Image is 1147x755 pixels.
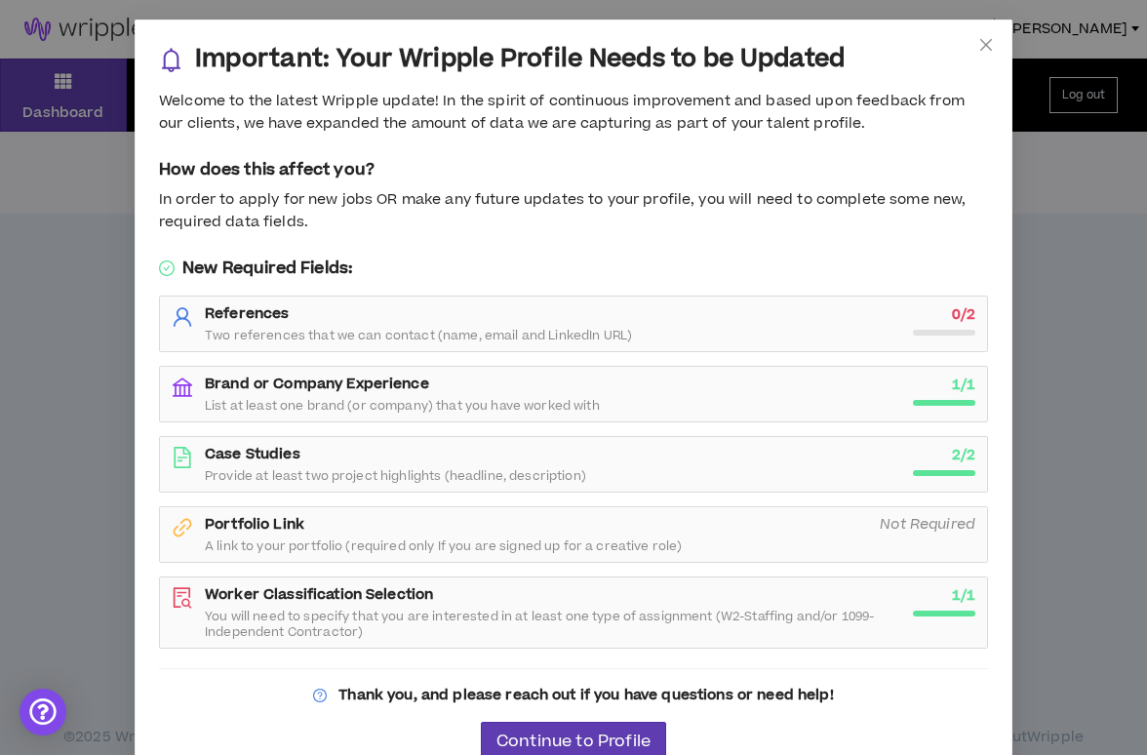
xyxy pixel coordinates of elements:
span: file-text [172,447,193,468]
span: question-circle [313,689,327,702]
i: Not Required [880,514,975,535]
span: bank [172,377,193,398]
span: file-search [172,587,193,609]
span: user [172,306,193,328]
h5: New Required Fields: [159,257,988,280]
span: Continue to Profile [496,733,651,751]
span: Provide at least two project highlights (headline, description) [205,468,586,484]
div: Open Intercom Messenger [20,689,66,735]
strong: Brand or Company Experience [205,374,429,394]
strong: Worker Classification Selection [205,584,433,605]
strong: Case Studies [205,444,300,464]
strong: 1 / 1 [952,585,975,606]
h3: Important: Your Wripple Profile Needs to be Updated [195,44,845,75]
span: close [978,37,994,53]
strong: 2 / 2 [952,445,975,465]
span: You will need to specify that you are interested in at least one type of assignment (W2-Staffing ... [205,609,901,640]
span: check-circle [159,260,175,276]
button: Close [960,20,1012,72]
div: Welcome to the latest Wripple update! In the spirit of continuous improvement and based upon feed... [159,91,988,135]
h5: How does this affect you? [159,158,988,181]
span: link [172,517,193,538]
span: A link to your portfolio (required only If you are signed up for a creative role) [205,538,682,554]
span: Two references that we can contact (name, email and LinkedIn URL) [205,328,632,343]
span: List at least one brand (or company) that you have worked with [205,398,600,414]
strong: 0 / 2 [952,304,975,325]
strong: References [205,303,289,324]
strong: 1 / 1 [952,375,975,395]
span: bell [159,48,183,72]
div: In order to apply for new jobs OR make any future updates to your profile, you will need to compl... [159,189,988,233]
strong: Thank you, and please reach out if you have questions or need help! [338,685,833,705]
strong: Portfolio Link [205,514,304,535]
